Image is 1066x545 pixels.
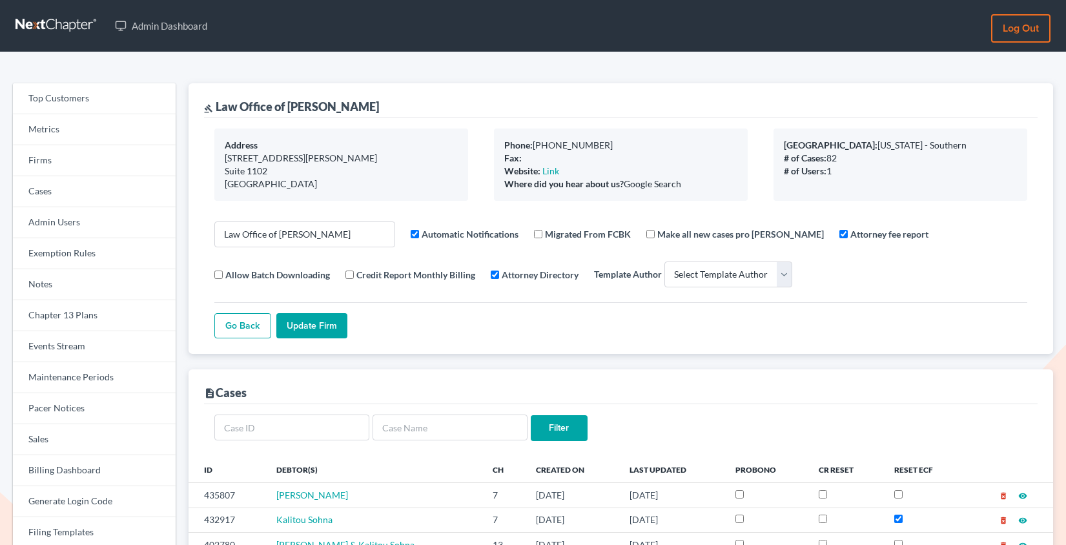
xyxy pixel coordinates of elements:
a: Admin Dashboard [108,14,214,37]
b: Website: [504,165,540,176]
td: 432917 [189,508,266,532]
label: Make all new cases pro [PERSON_NAME] [657,227,824,241]
b: [GEOGRAPHIC_DATA]: [784,139,877,150]
a: Events Stream [13,331,176,362]
div: [PHONE_NUMBER] [504,139,737,152]
a: Firms [13,145,176,176]
i: description [204,387,216,399]
div: Cases [204,385,247,400]
a: Chapter 13 Plans [13,300,176,331]
a: delete_forever [999,489,1008,500]
div: Google Search [504,178,737,190]
label: Migrated From FCBK [545,227,631,241]
th: ProBono [725,457,808,482]
a: Billing Dashboard [13,455,176,486]
div: [GEOGRAPHIC_DATA] [225,178,458,190]
input: Filter [531,415,588,441]
a: Go Back [214,313,271,339]
a: visibility [1018,514,1027,525]
b: # of Users: [784,165,826,176]
div: 82 [784,152,1017,165]
i: visibility [1018,491,1027,500]
a: Log out [991,14,1051,43]
input: Case ID [214,415,369,440]
div: 1 [784,165,1017,178]
label: Attorney fee report [850,227,928,241]
div: [STREET_ADDRESS][PERSON_NAME] [225,152,458,165]
th: Created On [526,457,620,482]
a: Maintenance Periods [13,362,176,393]
a: Top Customers [13,83,176,114]
th: CR Reset [808,457,884,482]
b: Phone: [504,139,533,150]
a: Link [542,165,559,176]
td: [DATE] [619,483,724,508]
label: Template Author [594,267,662,281]
label: Automatic Notifications [422,227,518,241]
a: delete_forever [999,514,1008,525]
a: Sales [13,424,176,455]
td: [DATE] [526,508,620,532]
i: delete_forever [999,491,1008,500]
a: Generate Login Code [13,486,176,517]
b: Address [225,139,258,150]
a: Notes [13,269,176,300]
i: delete_forever [999,516,1008,525]
label: Credit Report Monthly Billing [356,268,475,282]
td: 435807 [189,483,266,508]
a: Pacer Notices [13,393,176,424]
td: 7 [482,508,526,532]
a: Cases [13,176,176,207]
td: [DATE] [526,483,620,508]
th: Last Updated [619,457,724,482]
th: Reset ECF [884,457,965,482]
input: Update Firm [276,313,347,339]
input: Case Name [373,415,528,440]
td: [DATE] [619,508,724,532]
a: Exemption Rules [13,238,176,269]
i: gavel [204,104,213,113]
div: Suite 1102 [225,165,458,178]
label: Attorney Directory [502,268,579,282]
b: Where did you hear about us? [504,178,624,189]
b: # of Cases: [784,152,826,163]
th: ID [189,457,266,482]
i: visibility [1018,516,1027,525]
div: [US_STATE] - Southern [784,139,1017,152]
a: Metrics [13,114,176,145]
label: Allow Batch Downloading [225,268,330,282]
a: [PERSON_NAME] [276,489,348,500]
th: Ch [482,457,526,482]
a: Kalitou Sohna [276,514,333,525]
div: Law Office of [PERSON_NAME] [204,99,379,114]
b: Fax: [504,152,522,163]
a: visibility [1018,489,1027,500]
th: Debtor(s) [266,457,482,482]
a: Admin Users [13,207,176,238]
td: 7 [482,483,526,508]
